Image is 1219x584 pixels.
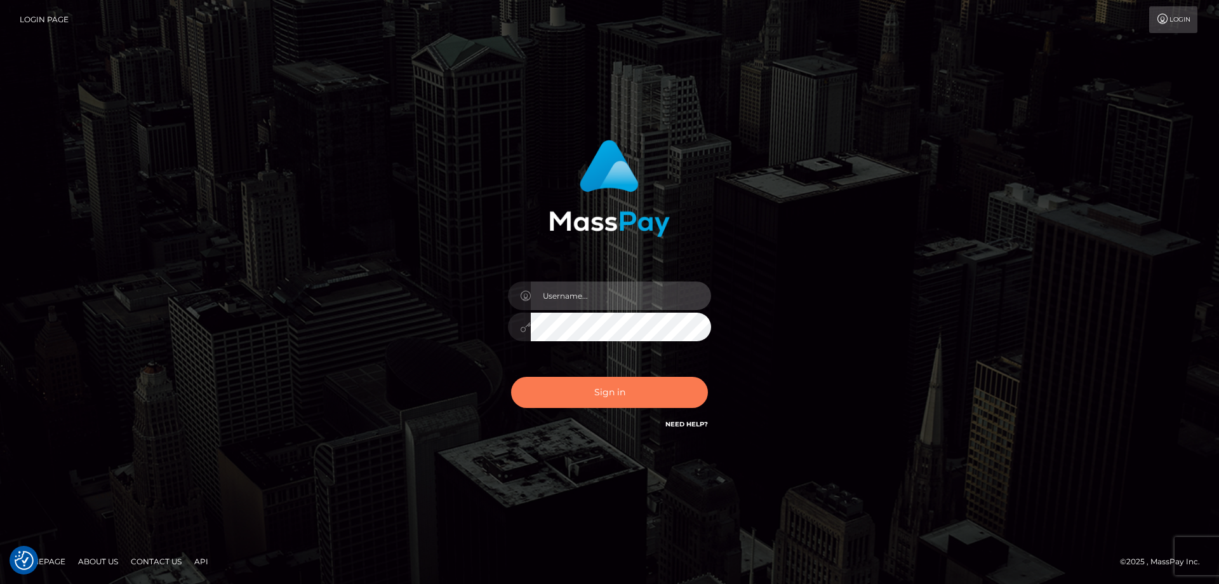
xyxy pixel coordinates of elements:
button: Sign in [511,377,708,408]
a: Contact Us [126,552,187,571]
div: © 2025 , MassPay Inc. [1120,555,1209,569]
img: MassPay Login [549,140,670,237]
a: API [189,552,213,571]
button: Consent Preferences [15,551,34,570]
a: Need Help? [665,420,708,428]
a: Homepage [14,552,70,571]
a: About Us [73,552,123,571]
a: Login [1149,6,1197,33]
a: Login Page [20,6,69,33]
img: Revisit consent button [15,551,34,570]
input: Username... [531,282,711,310]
